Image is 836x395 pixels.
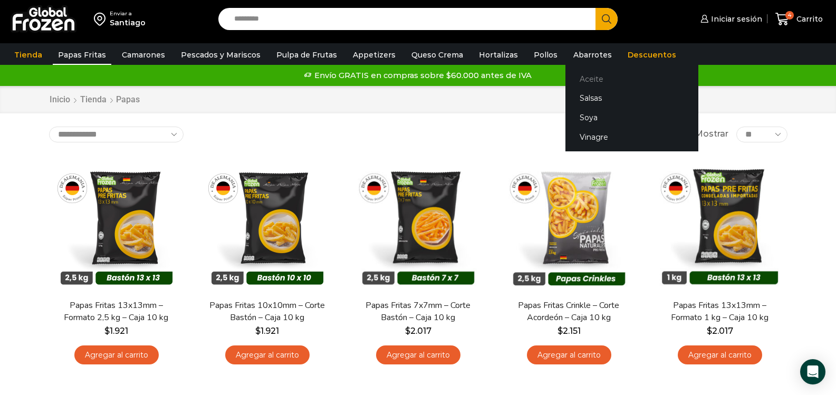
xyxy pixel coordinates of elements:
span: Carrito [794,14,823,24]
span: $ [405,326,410,336]
span: 4 [785,11,794,20]
a: Iniciar sesión [698,8,762,30]
span: $ [558,326,563,336]
a: Papas Fritas 10x10mm – Corte Bastón – Caja 10 kg [206,300,328,324]
a: Inicio [49,94,71,106]
a: Queso Crema [406,45,468,65]
a: Papas Fritas 7x7mm – Corte Bastón – Caja 10 kg [357,300,478,324]
a: Papas Fritas Crinkle – Corte Acordeón – Caja 10 kg [508,300,629,324]
bdi: 2.017 [405,326,431,336]
a: Hortalizas [474,45,523,65]
button: Search button [595,8,618,30]
a: Abarrotes [568,45,617,65]
a: Tienda [80,94,107,106]
a: Camarones [117,45,170,65]
a: Appetizers [348,45,401,65]
a: Papas Fritas 13x13mm – Formato 2,5 kg – Caja 10 kg [55,300,177,324]
div: Enviar a [110,10,146,17]
span: $ [255,326,261,336]
a: Papas Fritas 13x13mm – Formato 1 kg – Caja 10 kg [659,300,780,324]
div: Santiago [110,17,146,28]
span: $ [104,326,110,336]
a: Papas Fritas [53,45,111,65]
span: Iniciar sesión [708,14,762,24]
a: Pollos [528,45,563,65]
a: Agregar al carrito: “Papas Fritas 7x7mm - Corte Bastón - Caja 10 kg” [376,345,460,365]
a: Descuentos [622,45,681,65]
bdi: 1.921 [255,326,279,336]
nav: Breadcrumb [49,94,140,106]
bdi: 1.921 [104,326,128,336]
a: Soya [565,108,698,128]
a: Agregar al carrito: “Papas Fritas 13x13mm - Formato 2,5 kg - Caja 10 kg” [74,345,159,365]
a: Pescados y Mariscos [176,45,266,65]
a: Salsas [565,89,698,108]
a: Pulpa de Frutas [271,45,342,65]
a: Agregar al carrito: “Papas Fritas Crinkle - Corte Acordeón - Caja 10 kg” [527,345,611,365]
h1: Papas [116,94,140,104]
a: Tienda [9,45,47,65]
span: $ [707,326,712,336]
a: Agregar al carrito: “Papas Fritas 13x13mm - Formato 1 kg - Caja 10 kg” [678,345,762,365]
a: Agregar al carrito: “Papas Fritas 10x10mm - Corte Bastón - Caja 10 kg” [225,345,310,365]
a: Aceite [565,69,698,89]
a: 4 Carrito [773,7,825,32]
a: Vinagre [565,127,698,147]
div: Open Intercom Messenger [800,359,825,384]
img: address-field-icon.svg [94,10,110,28]
select: Pedido de la tienda [49,127,184,142]
bdi: 2.151 [558,326,581,336]
span: Mostrar [695,128,728,140]
bdi: 2.017 [707,326,733,336]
